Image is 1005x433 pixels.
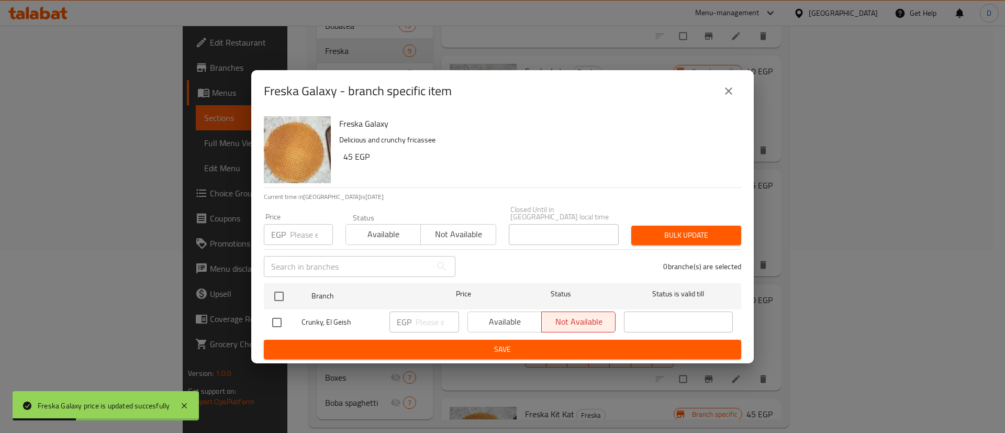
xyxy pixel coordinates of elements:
[264,256,431,277] input: Search in branches
[716,79,741,104] button: close
[350,227,417,242] span: Available
[631,226,741,245] button: Bulk update
[271,228,286,241] p: EGP
[640,229,733,242] span: Bulk update
[663,261,741,272] p: 0 branche(s) are selected
[272,343,733,356] span: Save
[624,287,733,301] span: Status is valid till
[397,316,411,328] p: EGP
[420,224,496,245] button: Not available
[425,227,492,242] span: Not available
[290,224,333,245] input: Please enter price
[38,400,170,412] div: Freska Galaxy price is updated succesfully
[416,312,459,332] input: Please enter price
[264,192,741,202] p: Current time in [GEOGRAPHIC_DATA] is [DATE]
[264,83,452,99] h2: Freska Galaxy - branch specific item
[301,316,381,329] span: Crunky, El Geish
[343,149,733,164] h6: 45 EGP
[345,224,421,245] button: Available
[264,340,741,359] button: Save
[429,287,498,301] span: Price
[264,116,331,183] img: Freska Galaxy
[339,134,733,147] p: Delicious and crunchy fricassee
[339,116,733,131] h6: Freska Galaxy
[311,290,420,303] span: Branch
[507,287,616,301] span: Status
